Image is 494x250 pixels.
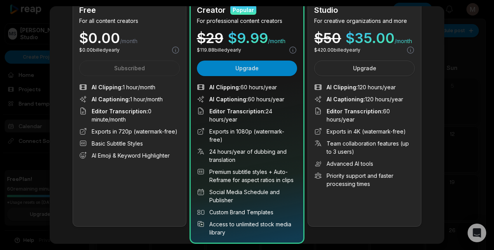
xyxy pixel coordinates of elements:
[346,31,395,45] span: $ 35.00
[79,151,180,160] li: AI Emoji & Keyword Highlighter
[327,95,403,103] span: 120 hours/year
[79,4,96,16] h2: Free
[197,4,226,16] h2: Creator
[209,84,240,90] span: AI Clipping :
[228,31,268,45] span: $ 9.99
[327,84,358,90] span: AI Clipping :
[197,31,223,45] div: $ 29
[209,96,248,102] span: AI Captioning :
[197,127,297,144] li: Exports in 1080p (watermark-free)
[268,37,285,45] span: /month
[233,6,254,14] div: Popular
[92,84,123,90] span: AI Clipping :
[197,17,297,25] p: For professional content creators
[92,83,155,91] span: 1 hour/month
[314,47,360,54] p: $ 420.00 billed yearly
[92,95,163,103] span: 1 hour/month
[314,127,415,135] li: Exports in 4K (watermark-free)
[314,31,341,45] div: $ 50
[209,108,266,115] span: Editor Transcription :
[197,220,297,236] li: Access to unlimited stock media library
[327,83,396,91] span: 120 hours/year
[197,208,297,216] li: Custom Brand Templates
[327,96,365,102] span: AI Captioning :
[197,188,297,204] li: Social Media Schedule and Publisher
[395,37,412,45] span: /month
[79,127,180,135] li: Exports in 720p (watermark-free)
[327,107,415,123] span: 60 hours/year
[120,37,137,45] span: /month
[314,4,338,16] h2: Studio
[327,108,383,115] span: Editor Transcription :
[197,168,297,184] li: Premium subtitle styles + Auto-Reframe for aspect ratios in clips
[79,31,120,45] span: $ 0.00
[79,47,120,54] p: $ 0.00 billed yearly
[197,61,297,76] button: Upgrade
[79,139,180,148] li: Basic Subtitle Styles
[209,95,284,103] span: 60 hours/year
[209,83,277,91] span: 60 hours/year
[314,61,415,76] button: Upgrade
[92,108,148,115] span: Editor Transcription :
[314,17,415,25] p: For creative organizations and more
[314,139,415,156] li: Team collaboration features (up to 3 users)
[209,107,297,123] span: 24 hours/year
[314,172,415,188] li: Priority support and faster processing times
[197,148,297,164] li: 24 hours/year of dubbing and translation
[79,17,180,25] p: For all content creators
[92,107,180,123] span: 0 minute/month
[314,160,415,168] li: Advanced AI tools
[92,96,130,102] span: AI Captioning :
[197,47,241,54] p: $ 119.88 billed yearly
